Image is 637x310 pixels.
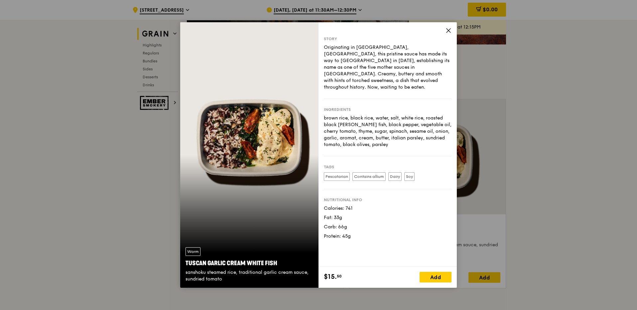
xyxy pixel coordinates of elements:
[186,247,200,256] div: Warm
[404,172,415,181] label: Soy
[324,197,451,202] div: Nutritional info
[324,233,451,240] div: Protein: 45g
[324,164,451,170] div: Tags
[324,107,451,112] div: Ingredients
[337,273,342,279] span: 50
[324,214,451,221] div: Fat: 33g
[324,224,451,230] div: Carb: 66g
[324,172,350,181] label: Pescatarian
[186,259,313,268] div: Tuscan Garlic Cream White Fish
[324,272,337,282] span: $15.
[420,272,451,282] div: Add
[324,205,451,212] div: Calories: 741
[324,115,451,148] div: brown rice, black rice, water, salt, white rice, roasted black [PERSON_NAME] fish, black pepper, ...
[324,44,451,91] div: Originating in [GEOGRAPHIC_DATA], [GEOGRAPHIC_DATA], this pristine sauce has made its way to [GEO...
[352,172,386,181] label: Contains allium
[388,172,402,181] label: Dairy
[186,269,313,282] div: sanshoku steamed rice, traditional garlic cream sauce, sundried tomato
[324,36,451,41] div: Story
